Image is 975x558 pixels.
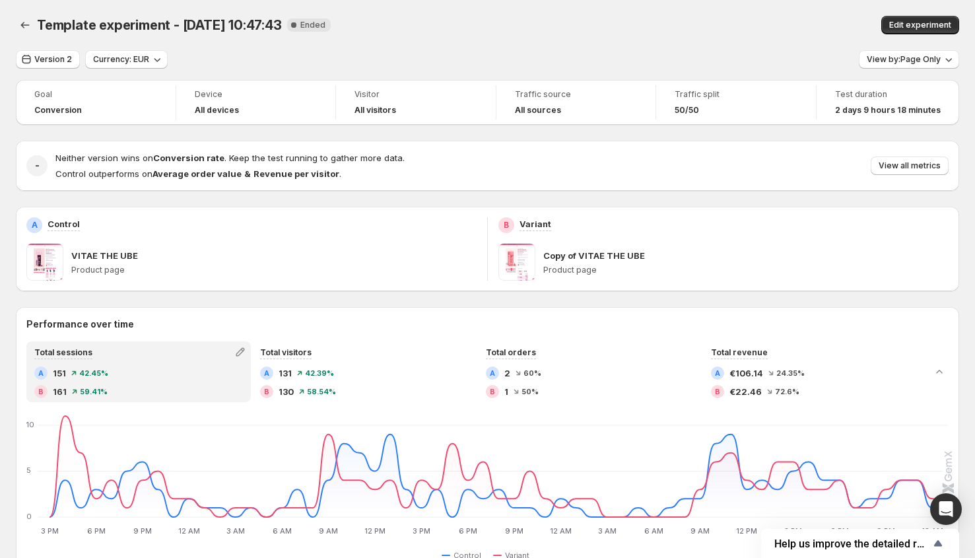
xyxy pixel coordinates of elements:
[729,366,763,380] span: €106.14
[354,105,396,116] h4: All visitors
[776,369,805,377] span: 24.35 %
[523,369,541,377] span: 60 %
[930,493,962,525] div: Open Intercom Messenger
[490,369,495,377] h2: A
[598,526,617,536] text: 3 AM
[364,526,386,536] text: 12 PM
[550,526,572,536] text: 12 AM
[736,526,757,536] text: 12 PM
[930,363,949,381] button: Collapse chart
[41,526,59,536] text: 3 PM
[80,388,108,396] span: 59.41 %
[354,88,477,117] a: VisitorAll visitors
[877,526,895,536] text: 9 PM
[26,318,949,331] h2: Performance over time
[279,366,292,380] span: 131
[644,526,663,536] text: 6 AM
[922,526,943,536] text: 12 AM
[711,347,768,357] span: Total revenue
[26,466,31,475] text: 5
[835,88,941,117] a: Test duration2 days 9 hours 18 minutes
[505,526,523,536] text: 9 PM
[279,385,294,398] span: 130
[543,265,949,275] p: Product page
[79,369,108,377] span: 42.45 %
[459,526,477,536] text: 6 PM
[774,538,930,550] span: Help us improve the detailed report for A/B campaigns
[244,168,251,179] strong: &
[504,366,510,380] span: 2
[504,385,508,398] span: 1
[195,105,239,116] h4: All devices
[490,388,495,396] h2: B
[34,89,157,100] span: Goal
[784,526,802,536] text: 3 PM
[300,20,325,30] span: Ended
[871,157,949,175] button: View all metrics
[85,50,168,69] button: Currency: EUR
[675,105,699,116] span: 50/50
[675,88,797,117] a: Traffic split50/50
[38,369,44,377] h2: A
[859,50,959,69] button: View by:Page Only
[133,526,152,536] text: 9 PM
[486,347,536,357] span: Total orders
[774,536,946,551] button: Show survey - Help us improve the detailed report for A/B campaigns
[16,50,80,69] button: Version 2
[867,54,941,65] span: View by: Page Only
[16,16,34,34] button: Back
[879,160,941,171] span: View all metrics
[226,526,245,536] text: 3 AM
[273,526,292,536] text: 6 AM
[195,88,318,117] a: DeviceAll devices
[26,420,34,429] text: 10
[53,385,67,398] span: 161
[498,244,535,281] img: Copy of VITAE THE UBE
[38,388,44,396] h2: B
[32,220,38,230] h2: A
[264,388,269,396] h2: B
[307,388,336,396] span: 58.54 %
[515,89,638,100] span: Traffic source
[830,526,849,536] text: 6 PM
[521,388,539,396] span: 50 %
[889,20,951,30] span: Edit experiment
[775,388,799,396] span: 72.6 %
[195,89,318,100] span: Device
[71,265,477,275] p: Product page
[319,526,338,536] text: 9 AM
[305,369,334,377] span: 42.39 %
[504,220,509,230] h2: B
[53,366,66,380] span: 151
[675,89,797,100] span: Traffic split
[413,526,430,536] text: 3 PM
[153,153,224,163] strong: Conversion rate
[264,369,269,377] h2: A
[354,89,477,100] span: Visitor
[87,526,106,536] text: 6 PM
[34,88,157,117] a: GoalConversion
[178,526,200,536] text: 12 AM
[835,89,941,100] span: Test duration
[729,385,762,398] span: €22.46
[71,249,138,262] p: VITAE THE UBE
[48,217,80,230] p: Control
[26,244,63,281] img: VITAE THE UBE
[37,17,282,33] span: Template experiment - [DATE] 10:47:43
[253,168,339,179] strong: Revenue per visitor
[34,54,72,65] span: Version 2
[543,249,645,262] p: Copy of VITAE THE UBE
[515,88,638,117] a: Traffic sourceAll sources
[515,105,561,116] h4: All sources
[690,526,710,536] text: 9 AM
[26,512,32,521] text: 0
[835,105,941,116] span: 2 days 9 hours 18 minutes
[93,54,149,65] span: Currency: EUR
[152,168,242,179] strong: Average order value
[520,217,551,230] p: Variant
[715,388,720,396] h2: B
[55,153,405,163] span: Neither version wins on . Keep the test running to gather more data.
[35,159,40,172] h2: -
[34,347,92,357] span: Total sessions
[881,16,959,34] button: Edit experiment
